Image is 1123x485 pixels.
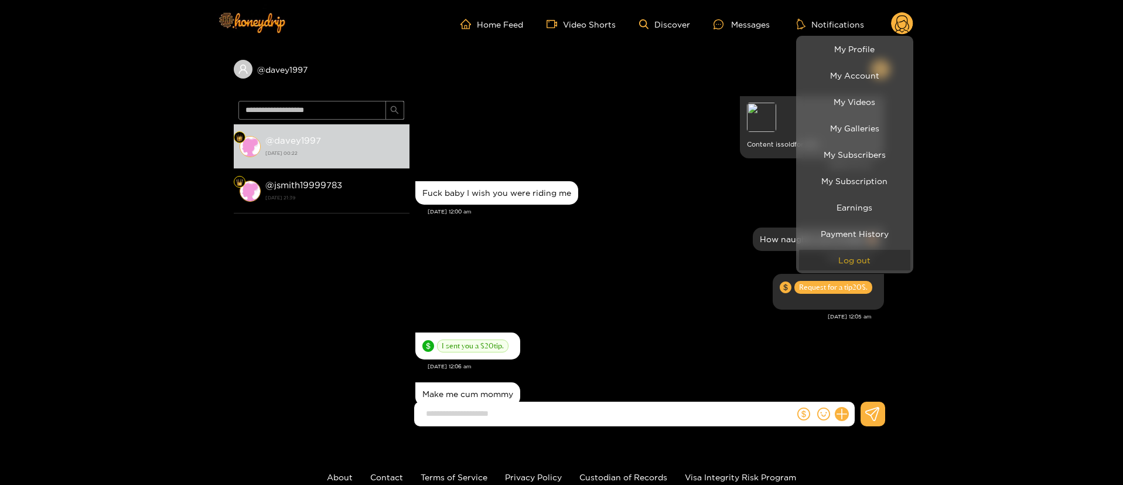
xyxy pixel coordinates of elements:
[799,39,910,59] a: My Profile
[799,171,910,191] a: My Subscription
[799,65,910,86] a: My Account
[799,250,910,270] button: Log out
[799,197,910,218] a: Earnings
[799,223,910,244] a: Payment History
[799,118,910,138] a: My Galleries
[799,144,910,165] a: My Subscribers
[799,91,910,112] a: My Videos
